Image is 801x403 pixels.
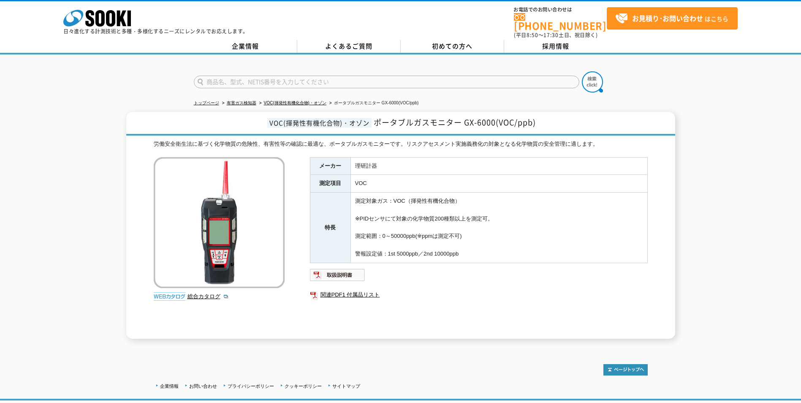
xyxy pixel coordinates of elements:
[194,76,579,88] input: 商品名、型式、NETIS番号を入力してください
[310,193,350,263] th: 特長
[267,118,372,128] span: VOC(揮発性有機化合物)・オゾン
[264,101,326,105] a: VOC(揮発性有機化合物)・オゾン
[350,175,647,193] td: VOC
[310,175,350,193] th: 測定項目
[154,157,285,288] img: ポータブルガスモニター GX-6000(VOC/ppb)
[374,117,536,128] span: ポータブルガスモニター GX-6000(VOC/ppb)
[63,29,248,34] p: 日々進化する計測技術と多種・多様化するニーズにレンタルでお応えします。
[350,157,647,175] td: 理研計器
[603,364,648,376] img: トップページへ
[350,193,647,263] td: 測定対象ガス：VOC（揮発性有機化合物） ※PIDセンサにて対象の化学物質200種類以上を測定可。 測定範囲：0～50000ppb(※ppmは測定不可) 警報設定値：1st 5000ppb／2n...
[401,40,504,53] a: 初めての方へ
[194,40,297,53] a: 企業情報
[514,13,607,30] a: [PHONE_NUMBER]
[187,293,229,300] a: 総合カタログ
[432,41,472,51] span: 初めての方へ
[615,12,728,25] span: はこちら
[607,7,738,30] a: お見積り･お問い合わせはこちら
[160,384,179,389] a: 企業情報
[189,384,217,389] a: お問い合わせ
[310,268,365,282] img: 取扱説明書
[527,31,538,39] span: 8:50
[194,101,219,105] a: トップページ
[310,274,365,280] a: 取扱説明書
[227,101,256,105] a: 有害ガス検知器
[285,384,322,389] a: クッキーポリシー
[632,13,703,23] strong: お見積り･お問い合わせ
[582,71,603,93] img: btn_search.png
[310,157,350,175] th: メーカー
[310,289,648,300] a: 関連PDF1 付属品リスト
[514,31,597,39] span: (平日 ～ 土日、祝日除く)
[514,7,607,12] span: お電話でのお問い合わせは
[332,384,360,389] a: サイトマップ
[228,384,274,389] a: プライバシーポリシー
[543,31,559,39] span: 17:30
[154,140,648,149] div: 労働安全衛生法に基づく化学物質の危険性、有害性等の確認に最適な、ポータブルガスモニターです。リスクアセスメント実施義務化の対象となる化学物質の安全管理に適します。
[504,40,608,53] a: 採用情報
[328,99,419,108] li: ポータブルガスモニター GX-6000(VOC/ppb)
[154,292,185,301] img: webカタログ
[297,40,401,53] a: よくあるご質問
